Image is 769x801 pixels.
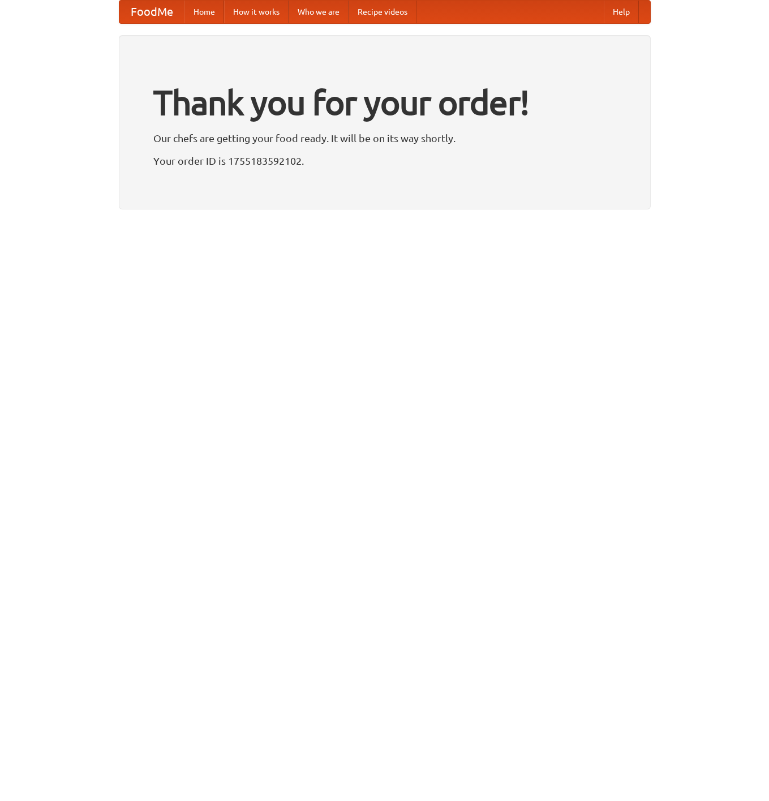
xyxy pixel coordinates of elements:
a: Home [184,1,224,23]
a: Who we are [289,1,349,23]
a: FoodMe [119,1,184,23]
a: How it works [224,1,289,23]
a: Help [604,1,639,23]
p: Our chefs are getting your food ready. It will be on its way shortly. [153,130,616,147]
a: Recipe videos [349,1,416,23]
p: Your order ID is 1755183592102. [153,152,616,169]
h1: Thank you for your order! [153,75,616,130]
